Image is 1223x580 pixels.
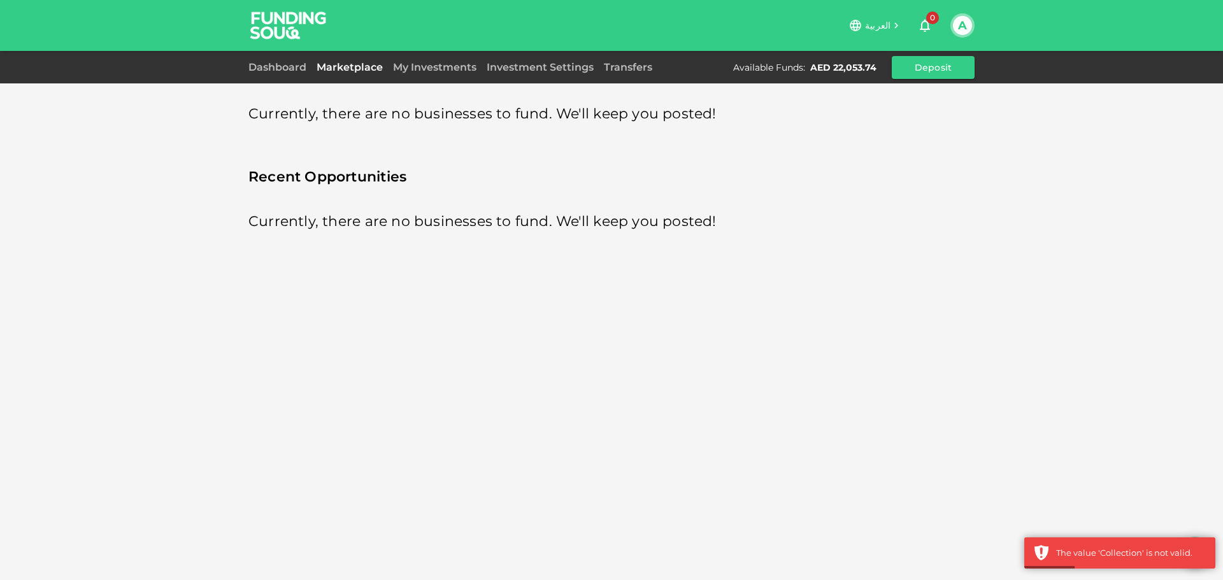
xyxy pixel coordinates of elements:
[926,11,939,24] span: 0
[865,20,890,31] span: العربية
[482,61,599,73] a: Investment Settings
[810,61,876,74] div: AED 22,053.74
[912,13,938,38] button: 0
[892,56,975,79] button: Deposit
[248,102,717,127] span: Currently, there are no businesses to fund. We'll keep you posted!
[248,209,717,234] span: Currently, there are no businesses to fund. We'll keep you posted!
[599,61,657,73] a: Transfers
[248,165,975,190] span: Recent Opportunities
[311,61,388,73] a: Marketplace
[1056,547,1206,560] div: The value 'Collection' is not valid.
[388,61,482,73] a: My Investments
[953,16,972,35] button: A
[248,61,311,73] a: Dashboard
[733,61,805,74] div: Available Funds :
